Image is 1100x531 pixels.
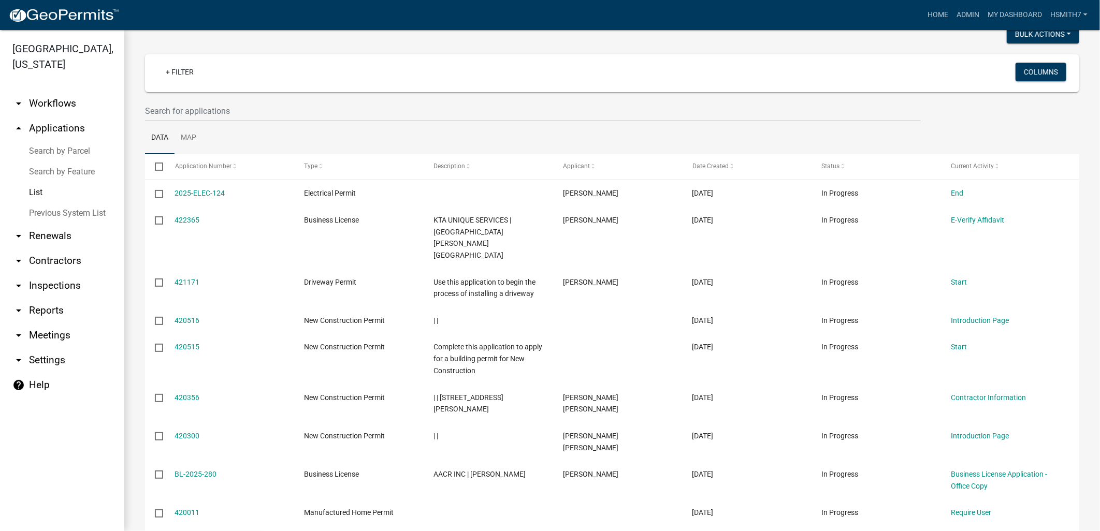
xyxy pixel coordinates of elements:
datatable-header-cell: Status [812,154,941,179]
a: End [951,189,963,197]
a: hsmith7 [1046,5,1092,25]
a: Start [951,343,967,351]
span: Type [304,163,317,170]
datatable-header-cell: Select [145,154,165,179]
span: Date Created [692,163,729,170]
span: Carlis Dale Taylor [563,393,618,414]
datatable-header-cell: Applicant [553,154,683,179]
a: My Dashboard [983,5,1046,25]
span: 05/13/2025 [692,393,714,402]
span: In Progress [822,216,859,224]
span: AACR INC | Sizemore, Matthew [433,470,526,478]
span: Stephenie Chambley [563,189,618,197]
span: | | [433,316,438,325]
span: In Progress [822,393,859,402]
a: BL-2025-280 [175,470,217,478]
span: Electrical Permit [304,189,356,197]
a: Home [923,5,952,25]
span: 05/13/2025 [692,343,714,351]
span: Driveway Permit [304,278,356,286]
a: Business License Application - Office Copy [951,470,1047,490]
span: 05/13/2025 [692,432,714,440]
a: Admin [952,5,983,25]
span: Current Activity [951,163,994,170]
a: 2025-ELEC-124 [175,189,225,197]
span: Use this application to begin the process of installing a driveway [433,278,535,298]
span: Matthew Sizemore [563,470,618,478]
span: In Progress [822,343,859,351]
datatable-header-cell: Description [424,154,553,179]
span: Carlis Dale Taylor [563,432,618,452]
button: Bulk Actions [1007,25,1079,43]
i: help [12,379,25,391]
a: Require User [951,508,991,517]
span: New Construction Permit [304,343,385,351]
a: 421171 [175,278,200,286]
span: In Progress [822,278,859,286]
a: 420515 [175,343,200,351]
i: arrow_drop_down [12,97,25,110]
i: arrow_drop_down [12,279,25,292]
span: In Progress [822,508,859,517]
span: 05/13/2025 [692,316,714,325]
a: Data [145,122,175,155]
a: Contractor Information [951,393,1026,402]
span: In Progress [822,316,859,325]
a: + Filter [157,63,202,81]
span: 05/14/2025 [692,278,714,286]
span: Tarsha Brooks [563,216,618,224]
span: In Progress [822,470,859,478]
a: 420011 [175,508,200,517]
datatable-header-cell: Application Number [165,154,294,179]
i: arrow_drop_up [12,122,25,135]
a: Map [175,122,202,155]
span: | | [433,432,438,440]
i: arrow_drop_down [12,329,25,342]
a: Introduction Page [951,432,1009,440]
i: arrow_drop_down [12,354,25,366]
span: New Construction Permit [304,316,385,325]
a: 420516 [175,316,200,325]
span: Business License [304,470,359,478]
span: In Progress [822,189,859,197]
span: Status [822,163,840,170]
span: Business License [304,216,359,224]
span: Applicant [563,163,590,170]
a: 420356 [175,393,200,402]
i: arrow_drop_down [12,255,25,267]
a: 422365 [175,216,200,224]
i: arrow_drop_down [12,304,25,317]
a: E-Verify Affidavit [951,216,1004,224]
datatable-header-cell: Date Created [683,154,812,179]
span: Manufactured Home Permit [304,508,394,517]
button: Columns [1016,63,1066,81]
span: Nicholas Lee [563,278,618,286]
input: Search for applications [145,100,921,122]
datatable-header-cell: Current Activity [941,154,1070,179]
a: Start [951,278,967,286]
span: 05/20/2025 [692,189,714,197]
span: 05/12/2025 [692,508,714,517]
span: New Construction Permit [304,393,385,402]
span: Application Number [175,163,231,170]
span: | | 570 Tayler Paige Dr [433,393,503,414]
a: Introduction Page [951,316,1009,325]
span: Description [433,163,465,170]
span: In Progress [822,432,859,440]
span: 05/16/2025 [692,216,714,224]
span: 05/13/2025 [692,470,714,478]
a: 420300 [175,432,200,440]
span: KTA UNIQUE SERVICES | Brooks, Tarsha [433,216,511,259]
i: arrow_drop_down [12,230,25,242]
span: New Construction Permit [304,432,385,440]
span: Complete this application to apply for a building permit for New Construction [433,343,542,375]
datatable-header-cell: Type [294,154,424,179]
